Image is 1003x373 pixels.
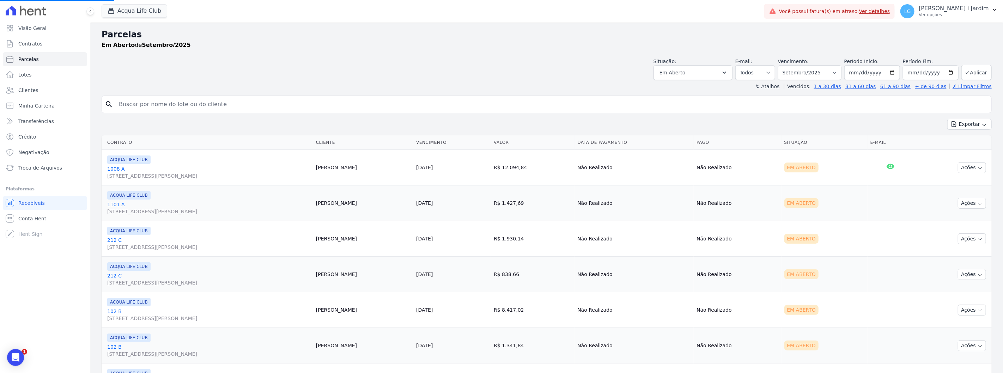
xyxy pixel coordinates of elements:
[18,40,42,47] span: Contratos
[859,8,890,14] a: Ver detalhes
[18,149,49,156] span: Negativação
[18,215,46,222] span: Conta Hent
[784,341,819,350] div: Em Aberto
[3,196,87,210] a: Recebíveis
[654,65,733,80] button: Em Aberto
[491,221,575,257] td: R$ 1.930,14
[491,150,575,185] td: R$ 12.094,84
[115,97,989,111] input: Buscar por nome do lote ou do cliente
[868,135,913,150] th: E-mail
[784,234,819,244] div: Em Aberto
[491,185,575,221] td: R$ 1.427,69
[107,315,310,322] span: [STREET_ADDRESS][PERSON_NAME]
[3,145,87,159] a: Negativação
[784,163,819,172] div: Em Aberto
[18,56,39,63] span: Parcelas
[947,119,992,130] button: Exportar
[694,257,781,292] td: Não Realizado
[895,1,1003,21] button: LG [PERSON_NAME] i Jardim Ver opções
[575,328,694,363] td: Não Realizado
[904,9,911,14] span: LG
[102,4,167,18] button: Acqua Life Club
[694,185,781,221] td: Não Realizado
[575,135,694,150] th: Data de Pagamento
[958,305,986,316] button: Ações
[107,237,310,251] a: 212 C[STREET_ADDRESS][PERSON_NAME]
[778,59,809,64] label: Vencimento:
[958,162,986,173] button: Ações
[755,84,779,89] label: ↯ Atalhos
[107,155,151,164] span: ACQUA LIFE CLUB
[3,212,87,226] a: Conta Hent
[575,221,694,257] td: Não Realizado
[915,84,947,89] a: + de 90 dias
[416,236,433,241] a: [DATE]
[18,118,54,125] span: Transferências
[694,135,781,150] th: Pago
[3,68,87,82] a: Lotes
[844,59,879,64] label: Período Inicío:
[903,58,959,65] label: Período Fim:
[575,257,694,292] td: Não Realizado
[107,343,310,357] a: 102 B[STREET_ADDRESS][PERSON_NAME]
[313,257,413,292] td: [PERSON_NAME]
[107,208,310,215] span: [STREET_ADDRESS][PERSON_NAME]
[102,42,135,48] strong: Em Aberto
[491,257,575,292] td: R$ 838,66
[735,59,753,64] label: E-mail:
[313,221,413,257] td: [PERSON_NAME]
[782,135,868,150] th: Situação
[654,59,676,64] label: Situação:
[814,84,841,89] a: 1 a 30 dias
[102,28,992,41] h2: Parcelas
[3,52,87,66] a: Parcelas
[107,279,310,286] span: [STREET_ADDRESS][PERSON_NAME]
[107,298,151,306] span: ACQUA LIFE CLUB
[784,305,819,315] div: Em Aberto
[779,8,890,15] span: Você possui fatura(s) em atraso.
[958,269,986,280] button: Ações
[3,130,87,144] a: Crédito
[491,292,575,328] td: R$ 8.417,02
[313,328,413,363] td: [PERSON_NAME]
[18,25,47,32] span: Visão Geral
[880,84,911,89] a: 61 a 90 dias
[575,150,694,185] td: Não Realizado
[3,83,87,97] a: Clientes
[845,84,876,89] a: 31 a 60 dias
[18,164,62,171] span: Troca de Arquivos
[107,227,151,235] span: ACQUA LIFE CLUB
[491,328,575,363] td: R$ 1.341,84
[107,191,151,200] span: ACQUA LIFE CLUB
[694,328,781,363] td: Não Realizado
[784,198,819,208] div: Em Aberto
[107,244,310,251] span: [STREET_ADDRESS][PERSON_NAME]
[3,99,87,113] a: Minha Carteira
[107,350,310,357] span: [STREET_ADDRESS][PERSON_NAME]
[142,42,190,48] strong: Setembro/2025
[3,37,87,51] a: Contratos
[784,84,811,89] label: Vencidos:
[3,114,87,128] a: Transferências
[694,150,781,185] td: Não Realizado
[958,233,986,244] button: Ações
[575,292,694,328] td: Não Realizado
[961,65,992,80] button: Aplicar
[3,161,87,175] a: Troca de Arquivos
[107,165,310,179] a: 1008 A[STREET_ADDRESS][PERSON_NAME]
[919,12,989,18] p: Ver opções
[18,87,38,94] span: Clientes
[7,349,24,366] div: Open Intercom Messenger
[694,221,781,257] td: Não Realizado
[416,343,433,348] a: [DATE]
[107,272,310,286] a: 212 C[STREET_ADDRESS][PERSON_NAME]
[575,185,694,221] td: Não Realizado
[107,172,310,179] span: [STREET_ADDRESS][PERSON_NAME]
[313,135,413,150] th: Cliente
[18,200,45,207] span: Recebíveis
[416,165,433,170] a: [DATE]
[416,307,433,313] a: [DATE]
[105,100,113,109] i: search
[107,334,151,342] span: ACQUA LIFE CLUB
[6,185,84,193] div: Plataformas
